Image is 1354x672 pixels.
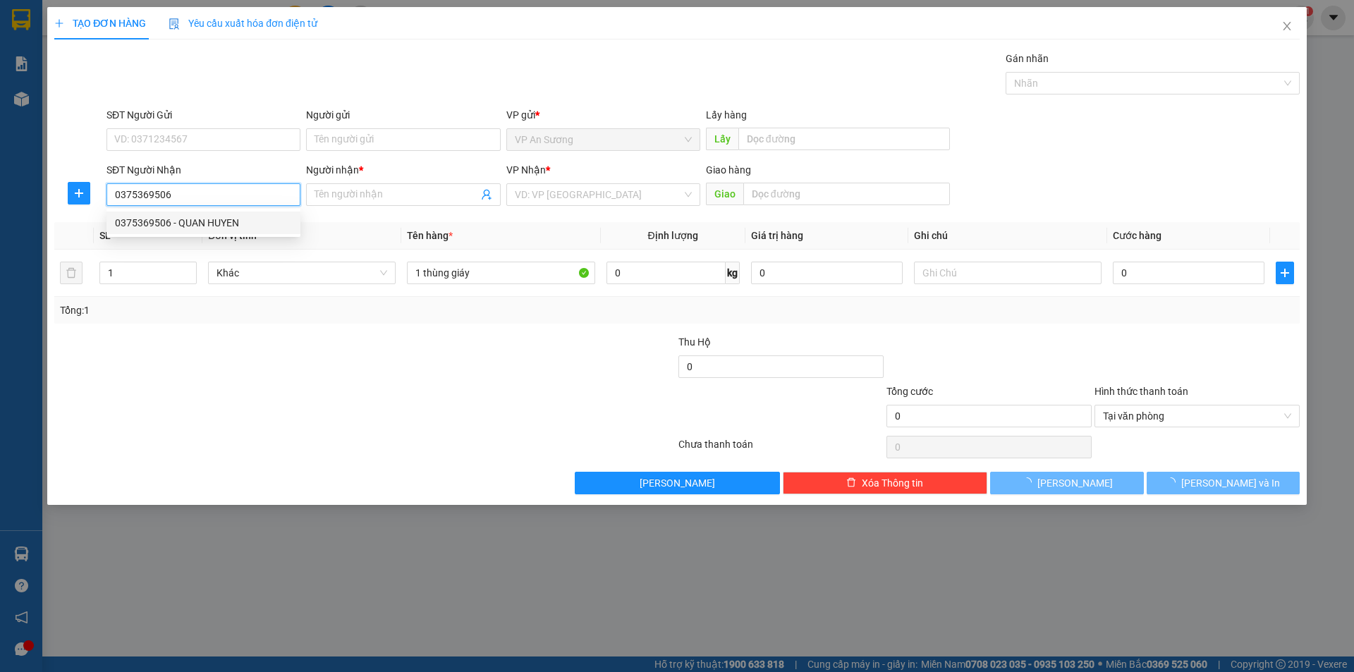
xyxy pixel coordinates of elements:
button: [PERSON_NAME] và In [1147,472,1300,494]
span: environment [7,78,17,88]
button: plus [1276,262,1294,284]
button: [PERSON_NAME] [575,472,780,494]
div: Tổng: 1 [60,303,523,318]
button: [PERSON_NAME] [990,472,1143,494]
span: Tổng cước [886,386,933,397]
span: Khác [216,262,387,283]
b: 39/4A Quốc Lộ 1A - [GEOGRAPHIC_DATA] - An Sương - [GEOGRAPHIC_DATA] [7,78,94,166]
span: Giao [706,183,743,205]
div: SĐT Người Gửi [106,107,300,123]
span: SL [99,230,111,241]
div: 0375369506 - QUAN HUYEN [106,212,300,234]
span: Tên hàng [407,230,453,241]
span: Giao hàng [706,164,751,176]
span: kg [726,262,740,284]
span: [PERSON_NAME] [1037,475,1113,491]
label: Gán nhãn [1006,53,1049,64]
span: Tại văn phòng [1103,405,1291,427]
input: VD: Bàn, Ghế [407,262,594,284]
span: user-add [481,189,492,200]
div: Chưa thanh toán [677,436,885,461]
label: Hình thức thanh toán [1094,386,1188,397]
span: loading [1166,477,1181,487]
span: Thu Hộ [678,336,711,348]
span: TẠO ĐƠN HÀNG [54,18,146,29]
span: Giá trị hàng [751,230,803,241]
input: Dọc đường [738,128,950,150]
span: plus [68,188,90,199]
div: Người nhận [306,162,500,178]
div: Người gửi [306,107,500,123]
button: deleteXóa Thông tin [783,472,988,494]
input: Ghi Chú [914,262,1102,284]
img: icon [169,18,180,30]
th: Ghi chú [908,222,1107,250]
input: Dọc đường [743,183,950,205]
span: Xóa Thông tin [862,475,923,491]
input: 0 [751,262,903,284]
div: SĐT Người Nhận [106,162,300,178]
button: Close [1267,7,1307,47]
li: VP [GEOGRAPHIC_DATA] [97,60,188,106]
span: Định lượng [648,230,698,241]
button: plus [68,182,90,204]
span: Cước hàng [1113,230,1161,241]
li: VP VP An Sương [7,60,97,75]
span: plus [54,18,64,28]
span: [PERSON_NAME] và In [1181,475,1280,491]
span: Lấy hàng [706,109,747,121]
div: VP gửi [506,107,700,123]
span: VP An Sương [515,129,692,150]
span: [PERSON_NAME] [640,475,715,491]
span: loading [1022,477,1037,487]
li: [PERSON_NAME] [7,7,205,34]
span: VP Nhận [506,164,546,176]
span: plus [1276,267,1293,279]
span: delete [846,477,856,489]
span: Yêu cầu xuất hóa đơn điện tử [169,18,317,29]
span: close [1281,20,1293,32]
div: 0375369506 - QUAN HUYEN [115,215,292,231]
span: Lấy [706,128,738,150]
button: delete [60,262,83,284]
